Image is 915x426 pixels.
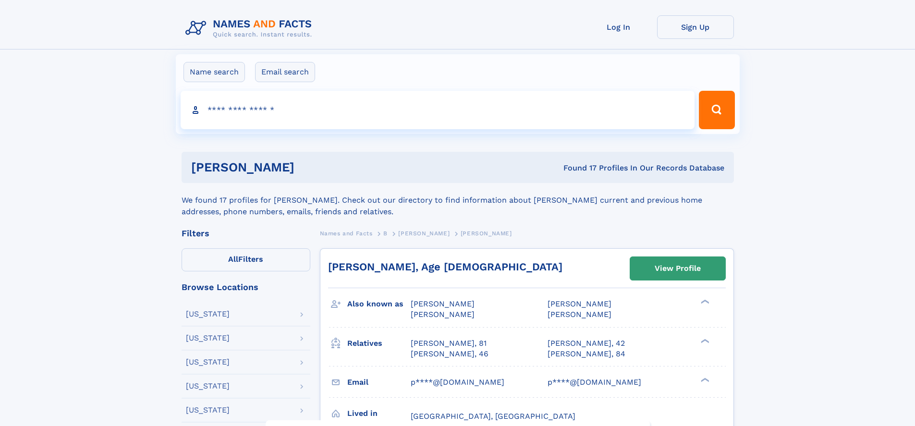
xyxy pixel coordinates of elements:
[255,62,315,82] label: Email search
[655,257,701,280] div: View Profile
[411,299,475,308] span: [PERSON_NAME]
[411,310,475,319] span: [PERSON_NAME]
[347,374,411,390] h3: Email
[182,283,310,292] div: Browse Locations
[548,338,625,349] a: [PERSON_NAME], 42
[183,62,245,82] label: Name search
[181,91,695,129] input: search input
[186,382,230,390] div: [US_STATE]
[347,296,411,312] h3: Also known as
[657,15,734,39] a: Sign Up
[548,349,625,359] a: [PERSON_NAME], 84
[186,310,230,318] div: [US_STATE]
[411,412,575,421] span: [GEOGRAPHIC_DATA], [GEOGRAPHIC_DATA]
[461,230,512,237] span: [PERSON_NAME]
[182,229,310,238] div: Filters
[186,334,230,342] div: [US_STATE]
[320,227,373,239] a: Names and Facts
[182,248,310,271] label: Filters
[398,227,450,239] a: [PERSON_NAME]
[411,349,488,359] a: [PERSON_NAME], 46
[698,377,710,383] div: ❯
[186,358,230,366] div: [US_STATE]
[699,91,734,129] button: Search Button
[698,338,710,344] div: ❯
[398,230,450,237] span: [PERSON_NAME]
[186,406,230,414] div: [US_STATE]
[630,257,725,280] a: View Profile
[383,227,388,239] a: B
[411,338,487,349] a: [PERSON_NAME], 81
[328,261,562,273] a: [PERSON_NAME], Age [DEMOGRAPHIC_DATA]
[347,405,411,422] h3: Lived in
[182,15,320,41] img: Logo Names and Facts
[182,183,734,218] div: We found 17 profiles for [PERSON_NAME]. Check out our directory to find information about [PERSON...
[429,163,724,173] div: Found 17 Profiles In Our Records Database
[548,299,611,308] span: [PERSON_NAME]
[383,230,388,237] span: B
[580,15,657,39] a: Log In
[228,255,238,264] span: All
[548,310,611,319] span: [PERSON_NAME]
[698,299,710,305] div: ❯
[191,161,429,173] h1: [PERSON_NAME]
[347,335,411,352] h3: Relatives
